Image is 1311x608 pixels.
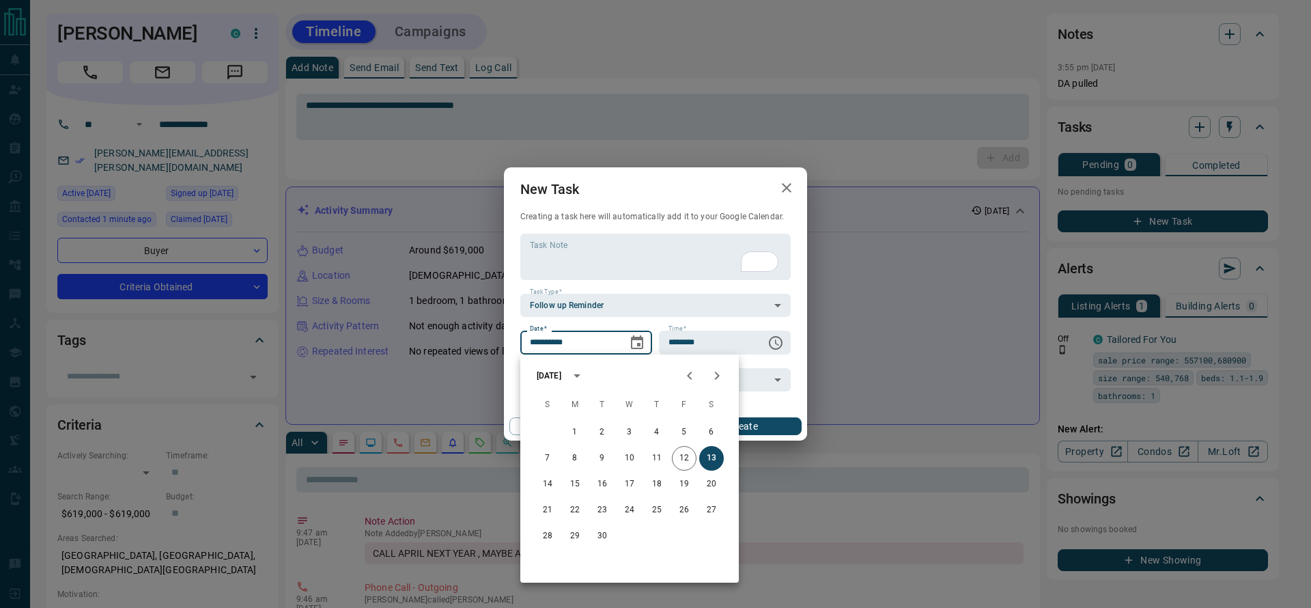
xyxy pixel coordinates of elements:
textarea: To enrich screen reader interactions, please activate Accessibility in Grammarly extension settings [530,240,781,275]
button: 4 [645,420,669,445]
button: 10 [617,446,642,471]
button: 9 [590,446,615,471]
button: 6 [699,420,724,445]
button: Create [685,417,802,435]
span: Tuesday [590,391,615,419]
button: 13 [699,446,724,471]
button: Choose time, selected time is 6:00 AM [762,329,789,357]
button: Next month [703,362,731,389]
button: 28 [535,524,560,549]
button: 24 [617,498,642,523]
p: Creating a task here will automatically add it to your Google Calendar. [520,211,791,223]
button: 20 [699,472,724,497]
label: Date [530,324,547,333]
button: calendar view is open, switch to year view [565,364,589,387]
button: 30 [590,524,615,549]
button: 29 [563,524,587,549]
label: Time [668,324,686,333]
span: Saturday [699,391,724,419]
div: Follow up Reminder [520,294,791,317]
button: 8 [563,446,587,471]
button: 23 [590,498,615,523]
button: 3 [617,420,642,445]
button: 5 [672,420,696,445]
button: 25 [645,498,669,523]
div: [DATE] [537,370,561,382]
button: 2 [590,420,615,445]
span: Thursday [645,391,669,419]
button: 26 [672,498,696,523]
label: Task Type [530,288,562,296]
span: Sunday [535,391,560,419]
button: 1 [563,420,587,445]
button: 18 [645,472,669,497]
span: Monday [563,391,587,419]
button: Choose date, selected date is Sep 13, 2025 [623,329,651,357]
h2: New Task [504,167,595,211]
button: Cancel [509,417,626,435]
button: 14 [535,472,560,497]
button: Previous month [676,362,703,389]
button: 11 [645,446,669,471]
button: 16 [590,472,615,497]
button: 27 [699,498,724,523]
button: 12 [672,446,696,471]
button: 17 [617,472,642,497]
button: 7 [535,446,560,471]
span: Friday [672,391,696,419]
button: 22 [563,498,587,523]
button: 15 [563,472,587,497]
button: 21 [535,498,560,523]
span: Wednesday [617,391,642,419]
button: 19 [672,472,696,497]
